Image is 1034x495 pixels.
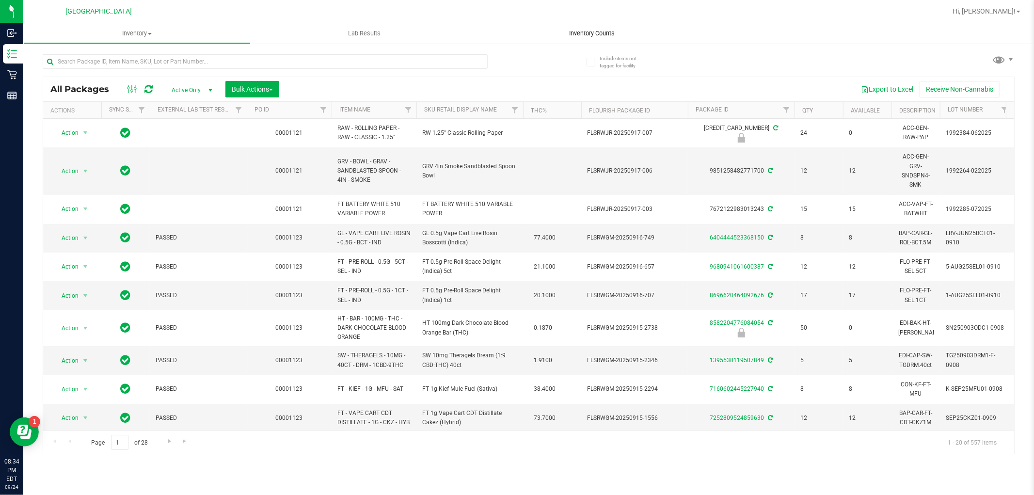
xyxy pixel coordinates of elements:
[897,285,934,305] div: FLO-PRE-FT-SEL.1CT
[696,106,729,113] a: Package ID
[337,200,411,218] span: FT BATTERY WHITE 510 VARIABLE POWER
[50,84,119,95] span: All Packages
[53,321,79,335] span: Action
[23,23,251,44] a: Inventory
[529,321,557,335] span: 0.1870
[766,415,773,421] span: Sync from Compliance System
[855,81,920,97] button: Export to Excel
[156,291,241,300] span: PASSED
[158,106,234,113] a: External Lab Test Result
[686,133,796,143] div: Newly Received
[948,106,983,113] a: Lot Number
[529,288,560,303] span: 20.1000
[53,383,79,396] span: Action
[53,411,79,425] span: Action
[424,106,497,113] a: Sku Retail Display Name
[686,205,796,214] div: 7672122983013243
[849,233,886,242] span: 8
[899,107,936,114] a: Description
[162,435,176,448] a: Go to the next page
[529,382,560,396] span: 38.4000
[255,106,269,113] a: PO ID
[766,357,773,364] span: Sync from Compliance System
[897,256,934,277] div: FLO-PRE-FT-SEL.5CT
[337,314,411,342] span: HT - BAR - 100MG - THC - DARK CHOCOLATE BLOOD ORANGE
[276,357,303,364] a: 00001123
[686,166,796,176] div: 9851258482771700
[276,206,303,212] a: 00001121
[422,200,517,218] span: FT BATTERY WHITE 510 VARIABLE POWER
[276,415,303,421] a: 00001123
[710,357,764,364] a: 1395538119507849
[7,70,17,80] inline-svg: Retail
[276,263,303,270] a: 00001123
[337,409,411,427] span: FT - VAPE CART CDT DISTILLATE - 1G - CKZ - HYB
[531,107,547,114] a: THC%
[337,157,411,185] span: GRV - BOWL - GRAV - SANDBLASTED SPOON - 4IN - SMOKE
[897,228,934,248] div: BAP-CAR-GL-ROL-BCT.5M
[897,408,934,428] div: BAP-CAR-FT-CDT-CKZ1M
[772,125,779,131] span: Sync from Compliance System
[121,164,131,177] span: In Sync
[7,49,17,59] inline-svg: Inventory
[946,128,1007,138] span: 1992384-062025
[225,81,279,97] button: Bulk Actions
[50,107,97,114] div: Actions
[53,202,79,216] span: Action
[422,162,517,180] span: GRV 4in Smoke Sandblasted Spoon Bowl
[849,384,886,394] span: 8
[80,383,92,396] span: select
[849,205,886,214] span: 15
[80,289,92,303] span: select
[587,262,682,271] span: FLSRWGM-20250916-657
[529,411,560,425] span: 73.7000
[80,231,92,245] span: select
[400,102,416,118] a: Filter
[587,233,682,242] span: FLSRWGM-20250916-749
[710,319,764,326] a: 8582204776084054
[800,166,837,176] span: 12
[29,416,40,428] iframe: Resource center unread badge
[946,414,1007,423] span: SEP25CKZ01-0909
[587,291,682,300] span: FLSRWGM-20250916-707
[422,128,517,138] span: RW 1.25" Classic Rolling Paper
[337,229,411,247] span: GL - VAPE CART LIVE ROSIN - 0.5G - BCT - IND
[920,81,1000,97] button: Receive Non-Cannabis
[946,262,1007,271] span: 5-AUG25SEL01-0910
[587,166,682,176] span: FLSRWJR-20250917-006
[80,411,92,425] span: select
[849,291,886,300] span: 17
[946,205,1007,214] span: 1992285-072025
[4,483,19,491] p: 09/24
[849,356,886,365] span: 5
[80,354,92,367] span: select
[337,384,411,394] span: FT - KIEF - 1G - MFU - SAT
[422,384,517,394] span: FT 1g Kief Mule Fuel (Sativa)
[587,205,682,214] span: FLSRWJR-20250917-003
[335,29,394,38] span: Lab Results
[276,129,303,136] a: 00001121
[251,23,478,44] a: Lab Results
[849,414,886,423] span: 12
[800,414,837,423] span: 12
[686,328,796,337] div: Launch Hold
[779,102,795,118] a: Filter
[53,164,79,178] span: Action
[766,292,773,299] span: Sync from Compliance System
[766,263,773,270] span: Sync from Compliance System
[766,167,773,174] span: Sync from Compliance System
[529,231,560,245] span: 77.4000
[121,411,131,425] span: In Sync
[422,229,517,247] span: GL 0.5g Vape Cart Live Rosin Bosscotti (Indica)
[276,324,303,331] a: 00001123
[156,414,241,423] span: PASSED
[121,353,131,367] span: In Sync
[710,415,764,421] a: 7252809524859630
[897,199,934,219] div: ACC-VAP-FT-BATWHT
[529,353,557,367] span: 1.9100
[587,356,682,365] span: FLSRWGM-20250915-2346
[710,385,764,392] a: 7160602445227940
[66,7,132,16] span: [GEOGRAPHIC_DATA]
[316,102,332,118] a: Filter
[849,262,886,271] span: 12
